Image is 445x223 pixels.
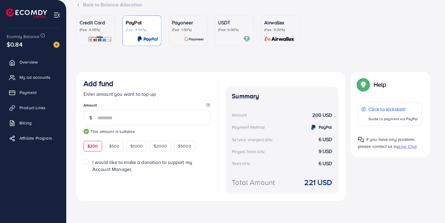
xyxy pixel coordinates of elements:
h3: Add fund [84,79,113,88]
img: Popup guide [358,137,364,143]
strong: 200 USD [312,112,332,119]
img: menu [53,12,60,19]
p: USDT [218,19,250,26]
span: $500 [109,143,120,149]
img: card [262,36,296,43]
p: (Fee: 0.00%) [264,27,296,32]
img: Popup guide [358,79,369,90]
a: Billing [5,117,62,129]
iframe: Chat [419,196,440,218]
small: This amount is suitable [84,128,211,134]
span: Live Chat [399,143,417,149]
p: (Fee: 1.00%) [172,27,204,32]
img: card [137,36,158,43]
p: Enter amount you want to top-up [84,90,211,98]
span: $2000 [154,143,167,149]
a: Affiliate Program [5,132,62,144]
img: card [243,36,250,43]
p: Airwallex [264,19,296,26]
strong: 6 USD [319,136,332,143]
small: (4.50%) [253,149,265,154]
span: Payment [19,89,36,96]
div: Payment Method [232,124,265,130]
p: (Fee: 0.00%) [218,27,250,32]
small: (3.00%) [238,161,250,166]
p: PayPal [126,19,158,26]
p: Help [374,81,386,88]
iframe: PayPal [150,180,211,191]
p: Payoneer [172,19,204,26]
img: card [184,36,204,43]
p: (Fee: 4.00%) [80,27,112,32]
h4: Summary [232,92,332,100]
div: Tax [232,160,252,166]
span: $0.84 [7,40,22,49]
span: $5000 [178,143,191,149]
strong: 6 USD [319,160,332,167]
span: $1000 [130,143,143,149]
legend: Amount [84,103,211,110]
img: guide [84,129,89,134]
div: Back to Balance Allocation [76,1,435,8]
div: Service charge [232,137,274,143]
img: credit [310,124,317,131]
span: Affiliate Program [19,135,52,141]
span: Ecomdy Balance [7,33,39,40]
a: Product Links [5,102,62,114]
p: (Fee: 4.50%) [126,27,158,32]
img: image [53,42,60,48]
small: (3.00%) [261,138,273,142]
span: Overview [19,59,38,65]
div: Total Amount [232,177,275,188]
span: Billing [19,120,32,126]
p: Click to kickstart! [368,106,418,113]
div: Paypal fee [232,148,266,155]
p: Guide to payment via PayPal [368,115,418,123]
strong: 221 USD [304,177,332,188]
a: My ad accounts [5,71,62,83]
img: card [88,36,112,43]
img: logo [6,9,47,18]
span: If you have any problem, please contact us by [358,136,415,149]
div: Amount [232,112,247,118]
strong: 9 USD [319,148,332,155]
span: My ad accounts [19,74,50,80]
a: Payment [5,86,62,99]
span: Product Links [19,105,46,111]
strong: PayPal [319,124,332,130]
span: $200 [87,143,98,149]
span: I would like to make a donation to support my Account Manager. [92,159,192,172]
a: Overview [5,56,62,68]
p: Credit Card [80,19,112,26]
